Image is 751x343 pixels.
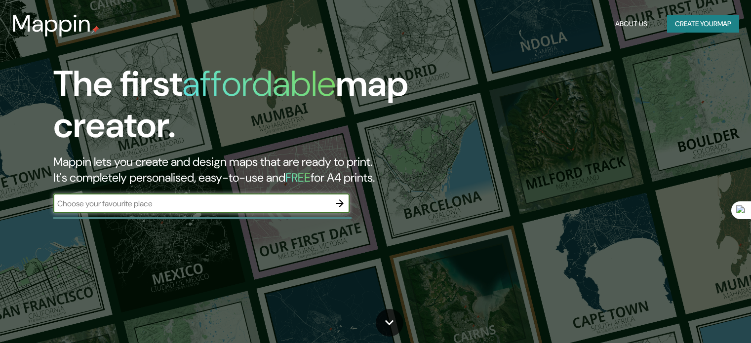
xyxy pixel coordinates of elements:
h3: Mappin [12,10,91,38]
h2: Mappin lets you create and design maps that are ready to print. It's completely personalised, eas... [53,154,429,186]
button: Create yourmap [667,15,739,33]
h1: The first map creator. [53,63,429,154]
button: About Us [611,15,651,33]
input: Choose your favourite place [53,198,330,209]
h1: affordable [182,61,336,107]
h5: FREE [285,170,311,185]
img: mappin-pin [91,26,99,34]
iframe: Help widget launcher [663,305,740,332]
